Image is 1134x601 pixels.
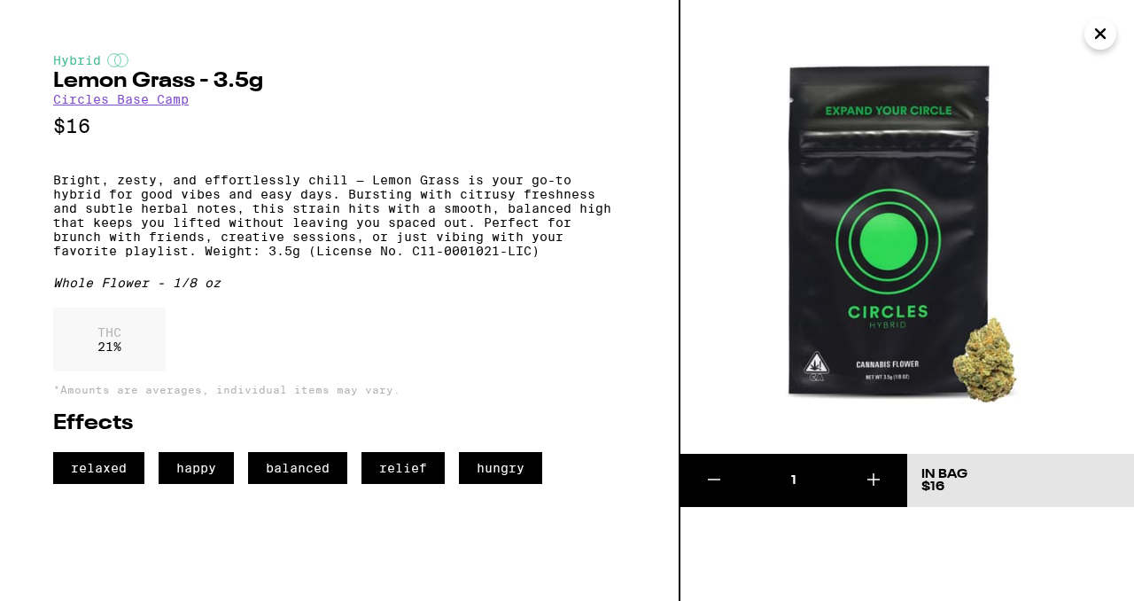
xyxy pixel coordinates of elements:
[749,472,839,489] div: 1
[248,452,347,484] span: balanced
[107,53,128,67] img: hybridColor.svg
[53,115,625,137] p: $16
[361,452,445,484] span: relief
[53,173,625,258] p: Bright, zesty, and effortlessly chill — Lemon Grass is your go-to hybrid for good vibes and easy ...
[53,308,166,371] div: 21 %
[53,413,625,434] h2: Effects
[159,452,234,484] span: happy
[53,384,625,395] p: *Amounts are averages, individual items may vary.
[921,468,967,480] div: In Bag
[53,276,625,290] div: Whole Flower - 1/8 oz
[53,53,625,67] div: Hybrid
[907,454,1134,507] button: In Bag$16
[97,325,121,340] p: THC
[53,71,625,92] h2: Lemon Grass - 3.5g
[53,452,144,484] span: relaxed
[459,452,542,484] span: hungry
[921,480,944,493] span: $16
[53,92,189,106] a: Circles Base Camp
[1084,18,1116,50] button: Close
